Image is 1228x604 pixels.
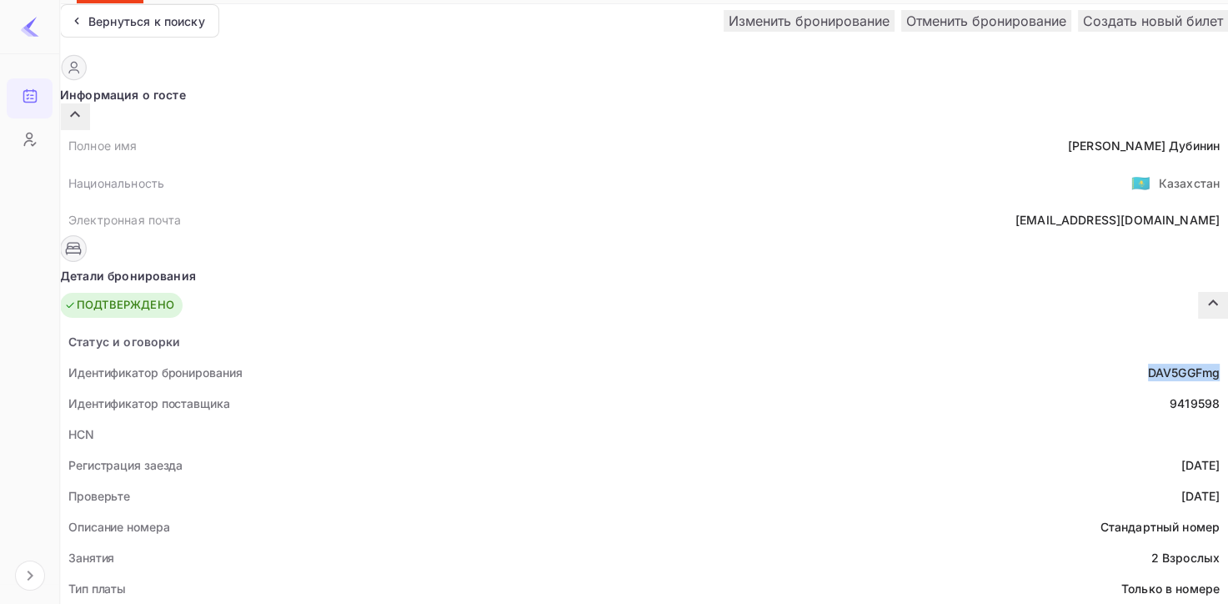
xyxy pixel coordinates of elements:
ya-tr-span: Детали бронирования [60,267,196,284]
ya-tr-span: Тип платы [68,581,126,596]
ya-tr-span: 🇰🇿 [1130,174,1150,192]
ya-tr-span: Статус и оговорки [68,335,181,349]
div: [DATE] [1181,487,1220,505]
ya-tr-span: Электронная почта [68,213,182,227]
ya-tr-span: DAV5GGFmg [1148,365,1220,380]
ya-tr-span: [PERSON_NAME] [1068,138,1165,153]
a: Бронирования [7,78,53,117]
ya-tr-span: Казахстан [1159,176,1220,190]
ya-tr-span: Только в номере [1121,581,1220,596]
ya-tr-span: Вернуться к поиску [88,14,205,28]
ya-tr-span: Проверьте [68,489,130,503]
ya-tr-span: Стандартный номер [1100,520,1220,534]
ya-tr-span: Изменить бронирование [729,13,890,29]
img: LiteAPI [20,17,40,37]
ya-tr-span: Национальность [68,176,164,190]
button: Создать новый билет [1078,10,1228,32]
span: США [1130,168,1150,198]
ya-tr-span: Регистрация заезда [68,458,183,472]
ya-tr-span: Идентификатор поставщика [68,396,230,410]
div: [DATE] [1181,456,1220,474]
ya-tr-span: 2 Взрослых [1151,551,1220,565]
ya-tr-span: Создать новый билет [1083,13,1223,29]
button: Отменить бронирование [901,10,1071,32]
ya-tr-span: Отменить бронирование [906,13,1066,29]
button: Изменить бронирование [724,10,895,32]
button: Расширьте навигацию [15,561,45,591]
ya-tr-span: Описание номера [68,520,170,534]
ya-tr-span: ПОДТВЕРЖДЕНО [77,297,174,314]
ya-tr-span: HCN [68,427,94,441]
ya-tr-span: Информация о госте [60,86,186,103]
ya-tr-span: Занятия [68,551,114,565]
ya-tr-span: [EMAIL_ADDRESS][DOMAIN_NAME] [1015,213,1220,227]
div: 9419598 [1170,395,1220,412]
ya-tr-span: Идентификатор бронирования [68,365,242,380]
ya-tr-span: Дубинин [1169,138,1220,153]
ya-tr-span: Полное имя [68,138,138,153]
a: Клиенты [7,119,53,158]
